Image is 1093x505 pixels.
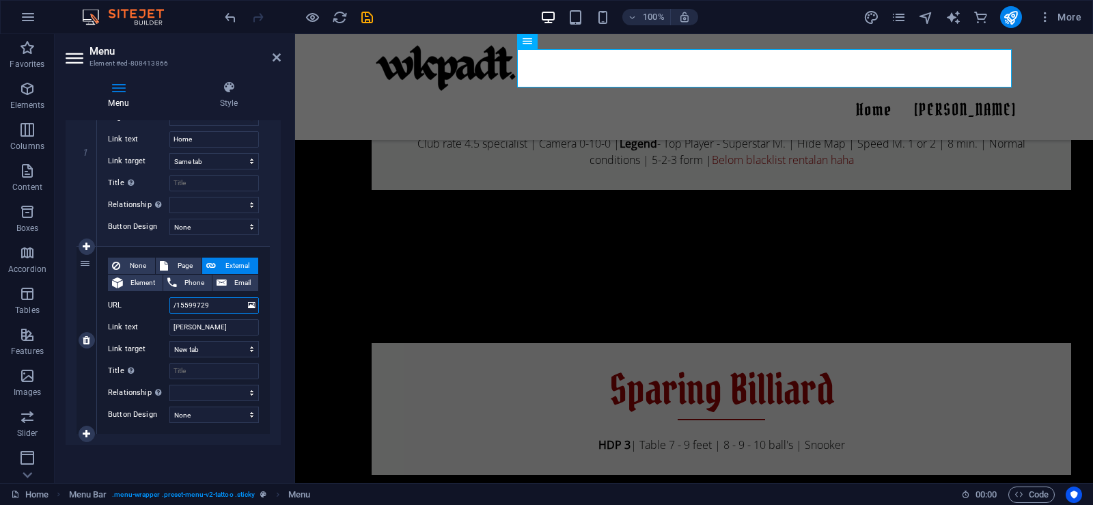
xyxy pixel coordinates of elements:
p: Tables [15,305,40,316]
span: 00 00 [976,487,997,503]
i: Undo: Change menu items (Ctrl+Z) [223,10,238,25]
i: This element is a customizable preset [260,491,266,498]
button: Element [108,275,163,291]
p: Images [14,387,42,398]
span: Click to select. Double-click to edit [288,487,310,503]
label: Link target [108,153,169,169]
button: design [863,9,880,25]
button: save [359,9,375,25]
label: Button Design [108,407,169,423]
span: : [985,489,987,500]
input: Title [169,363,259,379]
h6: 100% [643,9,665,25]
i: Save (Ctrl+S) [359,10,375,25]
label: Link text [108,131,169,148]
button: commerce [973,9,989,25]
button: More [1033,6,1087,28]
p: Content [12,182,42,193]
i: Publish [1003,10,1019,25]
input: Title [169,175,259,191]
label: Title [108,363,169,379]
h2: Menu [89,45,281,57]
h4: Menu [66,81,177,109]
button: 100% [622,9,671,25]
i: On resize automatically adjust zoom level to fit chosen device. [678,11,691,23]
label: Relationship [108,385,169,401]
button: Page [156,258,202,274]
p: Columns [10,141,44,152]
h6: Session time [961,487,997,503]
p: Features [11,346,44,357]
button: undo [222,9,238,25]
p: Boxes [16,223,39,234]
i: Navigator [918,10,934,25]
i: Pages (Ctrl+Alt+S) [891,10,907,25]
button: None [108,258,155,274]
span: . menu-wrapper .preset-menu-v2-tattoo .sticky [112,487,255,503]
span: None [124,258,151,274]
label: Link text [108,319,169,336]
p: Elements [10,100,45,111]
button: text_generator [945,9,962,25]
button: Usercentrics [1066,487,1082,503]
button: Code [1008,487,1055,503]
button: Click here to leave preview mode and continue editing [304,9,320,25]
button: publish [1000,6,1022,28]
label: Title [108,175,169,191]
span: Email [231,275,254,291]
label: Relationship [108,197,169,213]
button: External [202,258,258,274]
a: Click to cancel selection. Double-click to open Pages [11,487,49,503]
input: Link text... [169,319,259,336]
span: External [220,258,254,274]
input: URL... [169,297,259,314]
nav: breadcrumb [69,487,310,503]
i: AI Writer [945,10,961,25]
button: pages [891,9,907,25]
i: Commerce [973,10,988,25]
p: Slider [17,428,38,439]
label: URL [108,297,169,314]
h4: Style [177,81,281,109]
p: Accordion [8,264,46,275]
img: Editor Logo [79,9,181,25]
span: Click to select. Double-click to edit [69,487,107,503]
span: Element [127,275,158,291]
span: Page [172,258,197,274]
span: Code [1014,487,1049,503]
label: Button Design [108,219,169,235]
span: Phone [181,275,208,291]
button: navigator [918,9,935,25]
input: Link text... [169,131,259,148]
p: Favorites [10,59,44,70]
em: 1 [75,147,95,158]
label: Link target [108,341,169,357]
i: Design (Ctrl+Alt+Y) [863,10,879,25]
span: More [1038,10,1081,24]
button: Phone [163,275,212,291]
h3: Element #ed-808413866 [89,57,253,70]
button: reload [331,9,348,25]
button: Email [212,275,258,291]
